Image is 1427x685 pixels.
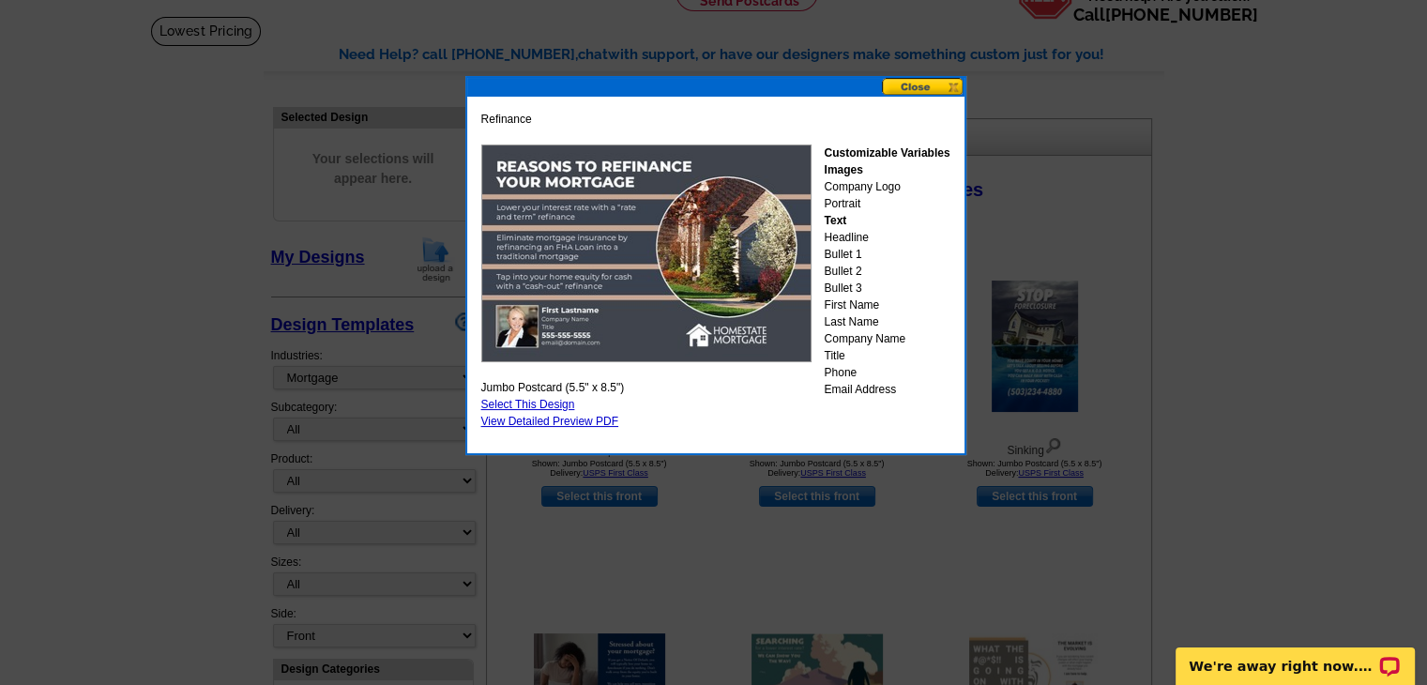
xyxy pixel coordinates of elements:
[481,111,532,128] span: Refinance
[481,145,812,362] img: GENPJF_Refiance_ALL.jpg
[481,415,619,428] a: View Detailed Preview PDF
[481,398,575,411] a: Select This Design
[824,146,949,160] strong: Customizable Variables
[481,379,625,396] span: Jumbo Postcard (5.5" x 8.5")
[824,145,949,398] div: Company Logo Portrait Headline Bullet 1 Bullet 2 Bullet 3 First Name Last Name Company Name Title...
[824,163,862,176] strong: Images
[824,214,846,227] strong: Text
[1163,626,1427,685] iframe: LiveChat chat widget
